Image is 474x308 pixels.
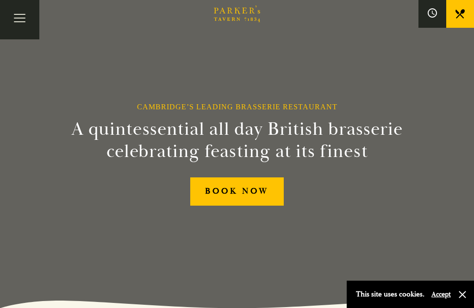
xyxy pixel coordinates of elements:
[63,118,411,163] h2: A quintessential all day British brasserie celebrating feasting at its finest
[137,102,337,111] h1: Cambridge’s Leading Brasserie Restaurant
[458,290,467,299] button: Close and accept
[431,290,451,299] button: Accept
[190,177,284,206] a: BOOK NOW
[356,288,424,301] p: This site uses cookies.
